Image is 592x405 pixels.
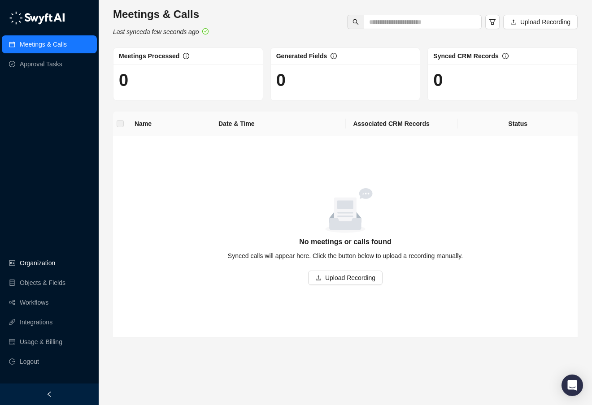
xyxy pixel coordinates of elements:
[183,53,189,59] span: info-circle
[46,391,52,397] span: left
[20,35,67,53] a: Meetings & Calls
[20,293,48,311] a: Workflows
[119,70,257,90] h1: 0
[433,70,572,90] h1: 0
[127,112,211,136] th: Name
[489,18,496,26] span: filter
[353,19,359,25] span: search
[308,271,383,285] button: Upload Recording
[211,112,346,136] th: Date & Time
[325,273,375,283] span: Upload Recording
[9,358,15,365] span: logout
[520,17,570,27] span: Upload Recording
[20,55,62,73] a: Approval Tasks
[113,28,199,35] i: Last synced a few seconds ago
[346,112,458,136] th: Associated CRM Records
[20,254,55,272] a: Organization
[562,375,583,396] div: Open Intercom Messenger
[315,275,322,281] span: upload
[331,53,337,59] span: info-circle
[20,353,39,371] span: Logout
[276,52,327,60] span: Generated Fields
[124,237,567,247] h5: No meetings or calls found
[433,52,498,60] span: Synced CRM Records
[510,19,517,25] span: upload
[119,52,179,60] span: Meetings Processed
[20,333,62,351] a: Usage & Billing
[276,70,415,90] h1: 0
[458,112,578,136] th: Status
[9,11,65,25] img: logo-05li4sbe.png
[202,28,209,34] span: check-circle
[20,274,65,292] a: Objects & Fields
[20,313,52,331] a: Integrations
[503,15,578,29] button: Upload Recording
[228,252,463,259] span: Synced calls will appear here. Click the button below to upload a recording manually.
[502,53,509,59] span: info-circle
[113,7,209,22] h3: Meetings & Calls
